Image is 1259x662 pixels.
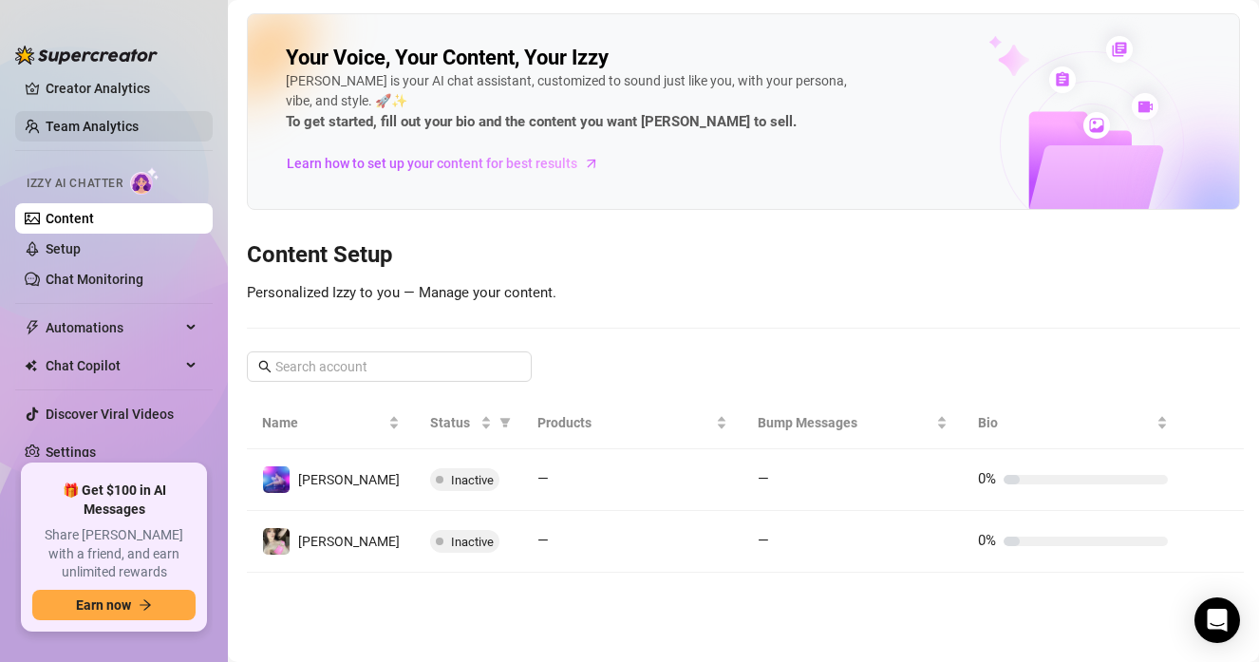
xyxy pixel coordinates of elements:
[262,412,385,433] span: Name
[258,360,272,373] span: search
[298,472,400,487] span: [PERSON_NAME]
[496,408,515,437] span: filter
[139,598,152,612] span: arrow-right
[46,211,94,226] a: Content
[537,412,712,433] span: Products
[32,482,196,519] span: 🎁 Get $100 in AI Messages
[758,412,932,433] span: Bump Messages
[451,473,494,487] span: Inactive
[758,470,769,487] span: —
[46,241,81,256] a: Setup
[247,284,556,301] span: Personalized Izzy to you — Manage your content.
[945,15,1239,209] img: ai-chatter-content-library-cLFOSyPT.png
[978,412,1153,433] span: Bio
[742,397,963,449] th: Bump Messages
[286,71,855,134] div: [PERSON_NAME] is your AI chat assistant, customized to sound just like you, with your persona, vi...
[537,532,549,549] span: —
[46,444,96,460] a: Settings
[46,407,174,422] a: Discover Viral Videos
[537,470,549,487] span: —
[1194,597,1240,643] div: Open Intercom Messenger
[286,113,797,130] strong: To get started, fill out your bio and the content you want [PERSON_NAME] to sell.
[451,535,494,549] span: Inactive
[15,46,158,65] img: logo-BBDzfeDw.svg
[963,397,1183,449] th: Bio
[978,532,996,549] span: 0%
[978,470,996,487] span: 0%
[46,350,180,381] span: Chat Copilot
[263,466,290,493] img: Emily
[430,412,477,433] span: Status
[32,590,196,620] button: Earn nowarrow-right
[46,272,143,287] a: Chat Monitoring
[298,534,400,549] span: [PERSON_NAME]
[46,119,139,134] a: Team Analytics
[130,167,160,195] img: AI Chatter
[415,397,522,449] th: Status
[76,597,131,613] span: Earn now
[275,356,505,377] input: Search account
[32,526,196,582] span: Share [PERSON_NAME] with a friend, and earn unlimited rewards
[263,528,290,555] img: Emily
[25,359,37,372] img: Chat Copilot
[286,45,609,71] h2: Your Voice, Your Content, Your Izzy
[247,240,1240,271] h3: Content Setup
[287,153,577,174] span: Learn how to set up your content for best results
[499,417,511,428] span: filter
[46,73,197,104] a: Creator Analytics
[247,397,415,449] th: Name
[582,154,601,173] span: arrow-right
[758,532,769,549] span: —
[27,175,122,193] span: Izzy AI Chatter
[25,320,40,335] span: thunderbolt
[46,312,180,343] span: Automations
[522,397,742,449] th: Products
[286,148,613,179] a: Learn how to set up your content for best results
